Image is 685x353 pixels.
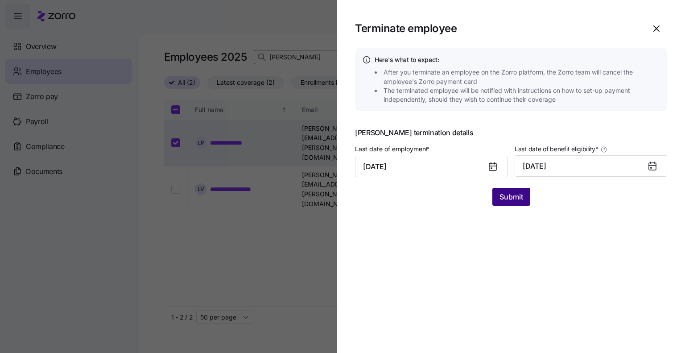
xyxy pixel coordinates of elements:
[355,144,431,154] label: Last date of employment
[355,21,639,35] h1: Terminate employee
[492,188,530,206] button: Submit
[355,129,667,136] span: [PERSON_NAME] termination details
[375,55,660,64] h4: Here's what to expect:
[515,145,598,154] span: Last date of benefit eligibility *
[384,68,663,86] span: After you terminate an employee on the Zorro platform, the Zorro team will cancel the employee's ...
[384,86,663,104] span: The terminated employee will be notified with instructions on how to set-up payment independently...
[499,191,523,202] span: Submit
[515,155,667,177] button: [DATE]
[355,156,508,177] input: MM/DD/YYYY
